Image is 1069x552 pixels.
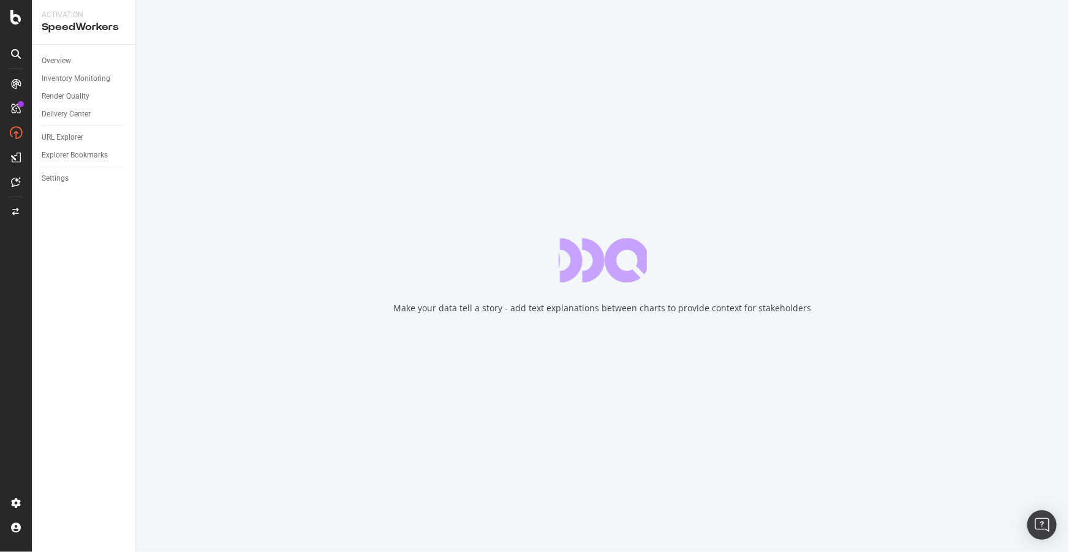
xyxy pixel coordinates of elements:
div: Render Quality [42,90,89,103]
div: URL Explorer [42,131,83,144]
div: Settings [42,172,69,185]
a: Settings [42,172,127,185]
a: Inventory Monitoring [42,72,127,85]
a: Delivery Center [42,108,127,121]
div: animation [559,238,647,282]
div: Activation [42,10,126,20]
div: Inventory Monitoring [42,72,110,85]
div: Make your data tell a story - add text explanations between charts to provide context for stakeho... [394,302,812,314]
div: SpeedWorkers [42,20,126,34]
a: Render Quality [42,90,127,103]
div: Delivery Center [42,108,91,121]
a: Overview [42,55,127,67]
div: Open Intercom Messenger [1027,510,1057,540]
div: Explorer Bookmarks [42,149,108,162]
a: Explorer Bookmarks [42,149,127,162]
div: Overview [42,55,71,67]
a: URL Explorer [42,131,127,144]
